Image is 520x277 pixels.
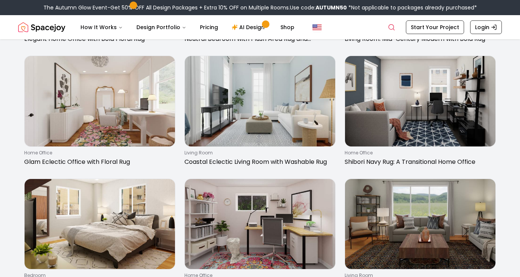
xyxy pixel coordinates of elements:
[25,179,175,269] img: Dotted Lattice Rug: A Modern Bedroom
[313,23,322,32] img: United States
[347,4,477,11] span: *Not applicable to packages already purchased*
[406,20,464,34] a: Start Your Project
[470,20,502,34] a: Login
[345,179,495,269] img: Vintage Rug & Vintage Art: A Modern Rustic Living Room
[194,20,224,35] a: Pricing
[18,20,65,35] img: Spacejoy Logo
[43,4,477,11] div: The Autumn Glow Event-Get 50% OFF All Design Packages + Extra 10% OFF on Multiple Rooms.
[24,157,172,167] p: Glam Eclectic Office with Floral Rug
[18,20,65,35] a: Spacejoy
[226,20,273,35] a: AI Design
[185,56,335,146] img: Coastal Eclectic Living Room with Washable Rug
[345,157,493,167] p: Shibori Navy Rug: A Transitional Home Office
[24,150,172,156] p: home office
[74,20,300,35] nav: Main
[25,56,175,146] img: Glam Eclectic Office with Floral Rug
[130,20,192,35] button: Design Portfolio
[24,56,175,170] a: Glam Eclectic Office with Floral Rughome officeGlam Eclectic Office with Floral Rug
[74,20,129,35] button: How It Works
[184,56,336,170] a: Coastal Eclectic Living Room with Washable Rugliving roomCoastal Eclectic Living Room with Washab...
[290,4,347,11] span: Use code:
[18,15,502,39] nav: Global
[345,56,496,170] a: Shibori Navy Rug: A Transitional Home Officehome officeShibori Navy Rug: A Transitional Home Office
[184,157,333,167] p: Coastal Eclectic Living Room with Washable Rug
[345,150,493,156] p: home office
[185,179,335,269] img: An Aliyah Rug In A Modern Home Office
[274,20,300,35] a: Shop
[184,150,333,156] p: living room
[345,56,495,146] img: Shibori Navy Rug: A Transitional Home Office
[316,4,347,11] b: AUTUMN50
